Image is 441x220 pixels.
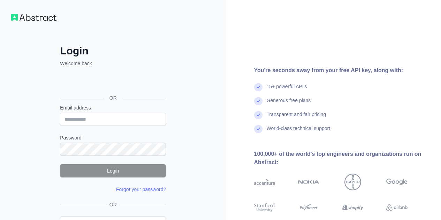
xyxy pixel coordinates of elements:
[60,60,166,67] p: Welcome back
[254,97,263,105] img: check mark
[254,174,275,190] img: accenture
[11,14,56,21] img: Workflow
[254,111,263,119] img: check mark
[267,111,326,125] div: Transparent and fair pricing
[342,202,364,213] img: shopify
[386,202,408,213] img: airbnb
[56,75,168,90] iframe: Przycisk Zaloguj się przez Google
[254,66,430,75] div: You're seconds away from your free API key, along with:
[267,83,307,97] div: 15+ powerful API's
[60,164,166,177] button: Login
[116,187,166,192] a: Forgot your password?
[60,45,166,57] h2: Login
[60,104,166,111] label: Email address
[267,97,311,111] div: Generous free plans
[298,202,319,213] img: payoneer
[386,174,408,190] img: google
[254,125,263,133] img: check mark
[267,125,330,139] div: World-class technical support
[254,202,275,213] img: stanford university
[254,83,263,91] img: check mark
[60,134,166,141] label: Password
[254,150,430,167] div: 100,000+ of the world's top engineers and organizations run on Abstract:
[298,174,319,190] img: nokia
[107,201,120,208] span: OR
[344,174,361,190] img: bayer
[104,94,122,101] span: OR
